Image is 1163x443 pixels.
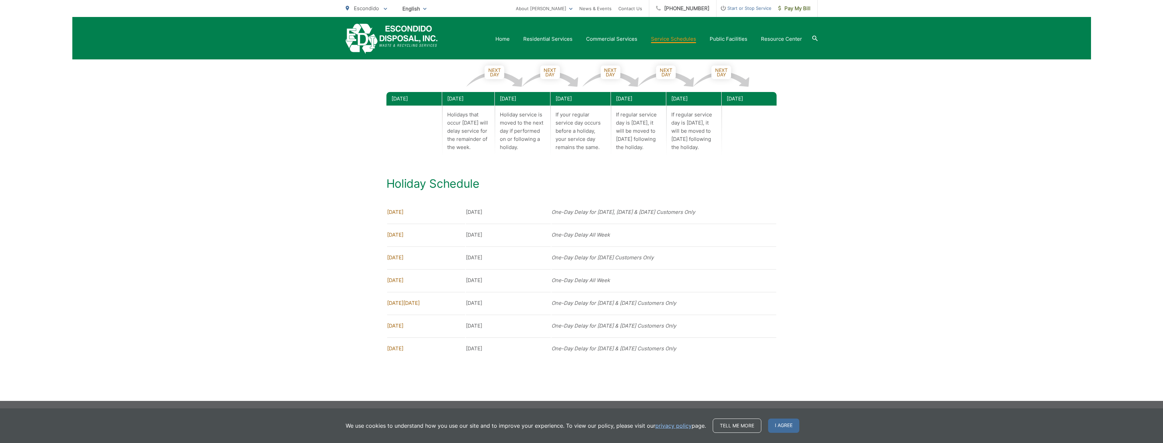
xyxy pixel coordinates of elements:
span: Pay My Bill [778,4,811,13]
td: [DATE] [466,201,551,223]
span: I agree [768,419,799,433]
a: Tell me more [713,419,761,433]
a: Home [495,35,510,43]
a: Contact Us [618,4,642,13]
a: About [PERSON_NAME] [516,4,573,13]
a: Service Schedules [651,35,696,43]
td: [DATE] [387,201,465,223]
a: privacy policy [655,422,692,430]
td: One-Day Delay for [DATE] & [DATE] Customers Only [551,315,776,337]
td: [DATE] [387,246,465,269]
span: English [397,3,432,15]
span: Escondido [354,5,379,12]
td: [DATE] [466,292,551,314]
div: [DATE] [666,92,721,106]
a: Public Facilities [710,35,747,43]
td: One-Day Delay for [DATE] & [DATE] Customers Only [551,292,776,314]
div: [DATE] [611,92,666,106]
td: One-Day Delay for [DATE] & [DATE] Customers Only [551,337,776,359]
span: Next Day [711,66,731,79]
div: [DATE] [550,92,611,106]
div: [DATE] [495,92,550,106]
td: [DATE] [387,315,465,337]
a: Resource Center [761,35,802,43]
div: [DATE] [722,92,777,106]
a: Residential Services [523,35,573,43]
p: Holidays that occur [DATE] will delay service for the remainder of the week. [442,106,495,156]
a: News & Events [579,4,612,13]
p: If regular service day is [DATE], it will be moved to [DATE] following the holiday. [611,106,666,156]
p: If regular service day is [DATE], it will be moved to [DATE] following the holiday. [666,106,721,156]
p: If your regular service day occurs before a holiday, your service day remains the same. [550,106,611,156]
td: One-Day Delay for [DATE] Customers Only [551,246,776,269]
td: [DATE] [387,269,465,291]
span: Next Day [540,66,560,79]
td: One-Day Delay All Week [551,269,776,291]
span: Next Day [485,66,504,79]
a: EDCD logo. Return to the homepage. [346,24,438,54]
td: [DATE] [466,224,551,246]
h2: Holiday Schedule [386,177,777,190]
td: [DATE] [387,337,465,359]
td: [DATE] [466,315,551,337]
p: We use cookies to understand how you use our site and to improve your experience. To view our pol... [346,422,706,430]
div: [DATE] [442,92,495,106]
p: Holiday service is moved to the next day if performed on or following a holiday. [495,106,550,156]
div: [DATE] [386,92,442,106]
td: [DATE][DATE] [387,292,465,314]
td: [DATE] [466,269,551,291]
span: Next Day [656,66,676,79]
a: Commercial Services [586,35,637,43]
td: [DATE] [466,246,551,269]
td: [DATE] [466,337,551,359]
td: One-Day Delay for [DATE], [DATE] & [DATE] Customers Only [551,201,776,223]
span: Next Day [601,66,620,79]
td: [DATE] [387,224,465,246]
td: One-Day Delay All Week [551,224,776,246]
